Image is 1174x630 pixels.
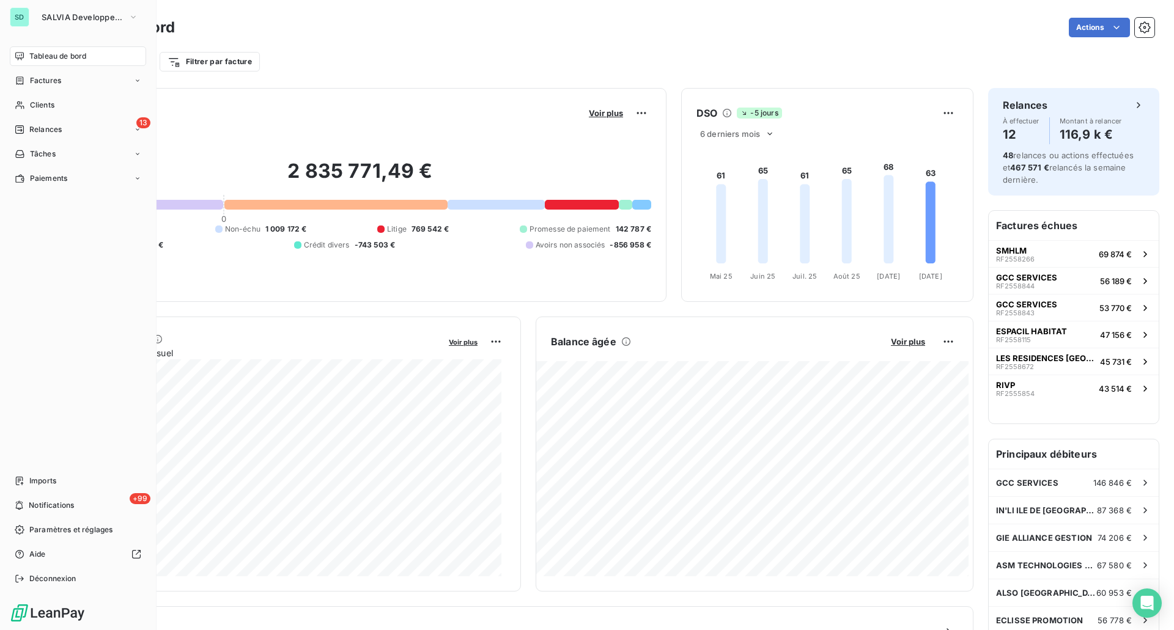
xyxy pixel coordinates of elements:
[996,336,1031,343] span: RF2558115
[1003,150,1134,185] span: relances ou actions effectuées et relancés la semaine dernière.
[304,240,350,251] span: Crédit divers
[10,7,29,27] div: SD
[891,337,925,346] span: Voir plus
[989,439,1159,469] h6: Principaux débiteurs
[30,75,61,86] span: Factures
[696,106,717,120] h6: DSO
[1099,384,1132,394] span: 43 514 €
[996,560,1097,570] span: ASM TECHNOLOGIES SAS
[996,299,1057,309] span: GCC SERVICES
[1010,163,1049,172] span: 467 571 €
[1100,276,1132,286] span: 56 189 €
[585,108,627,119] button: Voir plus
[616,224,651,235] span: 142 787 €
[29,51,86,62] span: Tableau de bord
[29,500,74,511] span: Notifications
[989,348,1159,375] button: LES RESIDENCES [GEOGRAPHIC_DATA] [GEOGRAPHIC_DATA]RF255867245 731 €
[1098,615,1132,625] span: 56 778 €
[29,573,76,584] span: Déconnexion
[996,353,1095,363] span: LES RESIDENCES [GEOGRAPHIC_DATA] [GEOGRAPHIC_DATA]
[996,588,1096,598] span: ALSO [GEOGRAPHIC_DATA]
[445,336,481,347] button: Voir plus
[160,52,260,71] button: Filtrer par facture
[996,326,1067,336] span: ESPACIL HABITAT
[1099,303,1132,313] span: 53 770 €
[265,224,307,235] span: 1 009 172 €
[996,273,1057,282] span: GCC SERVICES
[700,129,760,139] span: 6 derniers mois
[996,255,1035,263] span: RF2558266
[10,544,146,564] a: Aide
[1100,357,1132,367] span: 45 731 €
[589,108,623,118] span: Voir plus
[221,214,226,224] span: 0
[996,505,1097,515] span: IN'LI ILE DE [GEOGRAPHIC_DATA]
[449,338,478,346] span: Voir plus
[996,282,1035,290] span: RF2558844
[551,334,616,349] h6: Balance âgée
[1003,98,1047,112] h6: Relances
[10,603,86,623] img: Logo LeanPay
[1093,478,1132,488] span: 146 846 €
[530,224,611,235] span: Promesse de paiement
[919,272,942,280] tspan: [DATE]
[996,246,1027,255] span: SMHLM
[996,478,1058,488] span: GCC SERVICES
[536,240,605,251] span: Avoirs non associés
[989,294,1159,321] button: GCC SERVICESRF255884353 770 €
[412,224,449,235] span: 769 542 €
[1060,117,1122,125] span: Montant à relancer
[29,475,56,486] span: Imports
[989,267,1159,294] button: GCC SERVICESRF255884456 189 €
[69,159,651,196] h2: 2 835 771,49 €
[737,108,781,119] span: -5 jours
[29,524,113,535] span: Paramètres et réglages
[989,240,1159,267] button: SMHLMRF255826669 874 €
[1003,117,1039,125] span: À effectuer
[1097,560,1132,570] span: 67 580 €
[1099,249,1132,259] span: 69 874 €
[887,336,929,347] button: Voir plus
[1096,588,1132,598] span: 60 953 €
[42,12,124,22] span: SALVIA Developpement
[996,309,1035,317] span: RF2558843
[989,321,1159,348] button: ESPACIL HABITATRF255811547 156 €
[996,615,1084,625] span: ECLISSE PROMOTION
[833,272,860,280] tspan: Août 25
[30,100,54,111] span: Clients
[610,240,651,251] span: -856 958 €
[1069,18,1130,37] button: Actions
[877,272,900,280] tspan: [DATE]
[996,390,1035,397] span: RF2555854
[989,375,1159,401] button: RIVPRF255585443 514 €
[1003,125,1039,144] h4: 12
[387,224,407,235] span: Litige
[29,124,62,135] span: Relances
[1060,125,1122,144] h4: 116,9 k €
[69,346,440,359] span: Chiffre d'affaires mensuel
[29,549,46,560] span: Aide
[136,117,150,128] span: 13
[1132,588,1162,618] div: Open Intercom Messenger
[1098,533,1132,543] span: 74 206 €
[1003,150,1013,160] span: 48
[1100,330,1132,340] span: 47 156 €
[355,240,396,251] span: -743 503 €
[996,363,1034,370] span: RF2558672
[1097,505,1132,515] span: 87 368 €
[989,211,1159,240] h6: Factures échues
[30,148,56,159] span: Tâches
[30,173,67,184] span: Paiements
[792,272,817,280] tspan: Juil. 25
[130,493,150,504] span: +99
[996,380,1015,390] span: RIVP
[225,224,260,235] span: Non-échu
[996,533,1092,543] span: GIE ALLIANCE GESTION
[750,272,775,280] tspan: Juin 25
[710,272,733,280] tspan: Mai 25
